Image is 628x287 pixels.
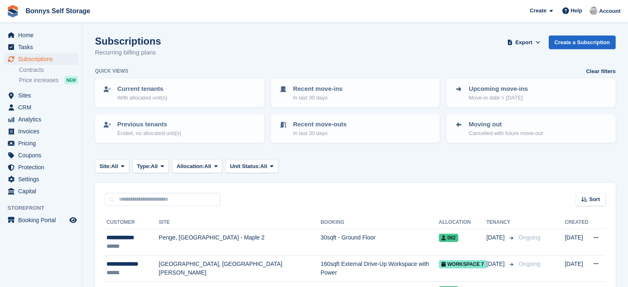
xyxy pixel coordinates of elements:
a: Clear filters [586,67,616,76]
span: Sort [589,195,600,204]
span: Account [599,7,621,15]
img: James Bonny [590,7,598,15]
span: [DATE] [486,260,506,268]
a: menu [4,90,78,101]
td: [DATE] [565,255,588,282]
span: Help [571,7,582,15]
p: Recurring billing plans [95,48,161,57]
a: menu [4,173,78,185]
h1: Subscriptions [95,36,161,47]
a: menu [4,138,78,149]
span: All [151,162,158,171]
a: Recent move-ins In last 30 days [272,79,439,107]
a: Create a Subscription [549,36,616,49]
span: Type: [137,162,151,171]
th: Customer [105,216,159,229]
p: Previous tenants [117,120,181,129]
span: Export [515,38,532,47]
span: Sites [18,90,68,101]
a: Recent move-outs In last 30 days [272,115,439,142]
a: Upcoming move-ins Move-in date > [DATE] [447,79,615,107]
td: [DATE] [565,229,588,256]
a: menu [4,161,78,173]
button: Unit Status: All [225,159,278,173]
span: Coupons [18,149,68,161]
span: Analytics [18,114,68,125]
span: Allocation: [177,162,204,171]
td: 30sqft - Ground Floor [320,229,438,256]
span: All [111,162,118,171]
td: [GEOGRAPHIC_DATA], [GEOGRAPHIC_DATA][PERSON_NAME] [159,255,321,282]
a: menu [4,102,78,113]
span: 062 [439,234,458,242]
span: Booking Portal [18,214,68,226]
span: Storefront [7,204,82,212]
p: Upcoming move-ins [469,84,528,94]
span: Capital [18,185,68,197]
span: Unit Status: [230,162,260,171]
p: Moving out [469,120,543,129]
p: Recent move-outs [293,120,347,129]
a: menu [4,29,78,41]
a: Current tenants With allocated unit(s) [96,79,263,107]
span: Subscriptions [18,53,68,65]
a: menu [4,41,78,53]
th: Tenancy [486,216,515,229]
p: Ended, no allocated unit(s) [117,129,181,138]
p: In last 30 days [293,129,347,138]
a: menu [4,214,78,226]
a: Price increases NEW [19,76,78,85]
span: Ongoing [519,261,540,267]
span: All [204,162,211,171]
th: Booking [320,216,438,229]
a: Previous tenants Ended, no allocated unit(s) [96,115,263,142]
span: All [260,162,267,171]
p: With allocated unit(s) [117,94,167,102]
p: In last 30 days [293,94,343,102]
div: NEW [64,76,78,84]
button: Allocation: All [172,159,223,173]
a: menu [4,114,78,125]
span: Pricing [18,138,68,149]
span: Tasks [18,41,68,53]
th: Created [565,216,588,229]
h6: Quick views [95,67,128,75]
a: Preview store [68,215,78,225]
span: Home [18,29,68,41]
a: menu [4,185,78,197]
button: Export [506,36,542,49]
a: menu [4,53,78,65]
p: Cancelled with future move-out [469,129,543,138]
td: 160sqft External Drive-Up Workspace with Power [320,255,438,282]
a: Contracts [19,66,78,74]
p: Current tenants [117,84,167,94]
a: menu [4,126,78,137]
a: Bonnys Self Storage [22,4,93,18]
button: Site: All [95,159,129,173]
a: menu [4,149,78,161]
td: Penge, [GEOGRAPHIC_DATA] - Maple 2 [159,229,321,256]
span: Create [530,7,546,15]
span: Workspace 7 [439,260,486,268]
span: Site: [100,162,111,171]
span: Invoices [18,126,68,137]
img: stora-icon-8386f47178a22dfd0bd8f6a31ec36ba5ce8667c1dd55bd0f319d3a0aa187defe.svg [7,5,19,17]
th: Site [159,216,321,229]
th: Allocation [439,216,486,229]
p: Recent move-ins [293,84,343,94]
span: Ongoing [519,234,540,241]
span: Protection [18,161,68,173]
span: Settings [18,173,68,185]
button: Type: All [133,159,169,173]
span: Price increases [19,76,59,84]
p: Move-in date > [DATE] [469,94,528,102]
span: CRM [18,102,68,113]
span: [DATE] [486,233,506,242]
a: Moving out Cancelled with future move-out [447,115,615,142]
